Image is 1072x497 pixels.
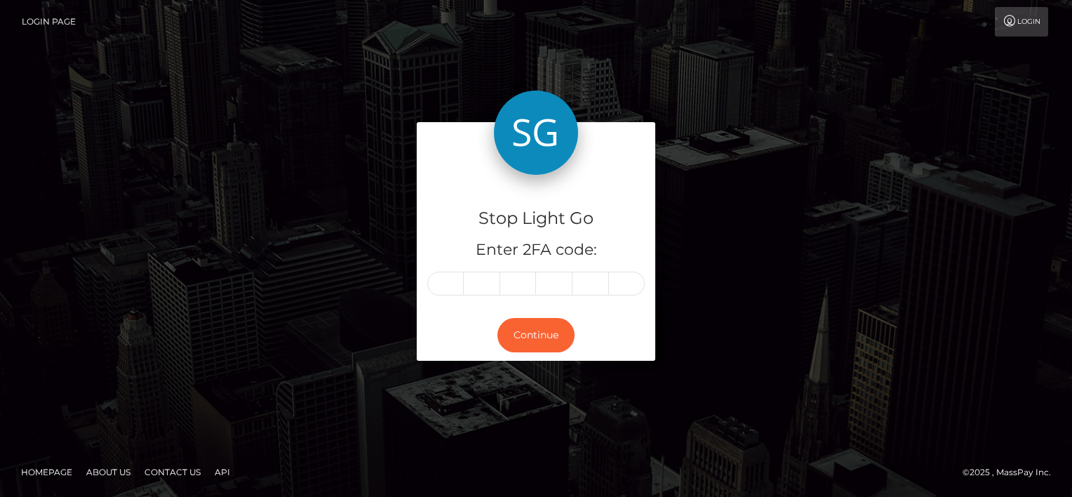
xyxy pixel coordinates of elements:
[427,206,645,231] h4: Stop Light Go
[22,7,76,37] a: Login Page
[139,461,206,483] a: Contact Us
[81,461,136,483] a: About Us
[494,91,578,175] img: Stop Light Go
[963,465,1061,480] div: © 2025 , MassPay Inc.
[427,239,645,261] h5: Enter 2FA code:
[497,318,575,352] button: Continue
[995,7,1048,37] a: Login
[15,461,78,483] a: Homepage
[209,461,236,483] a: API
